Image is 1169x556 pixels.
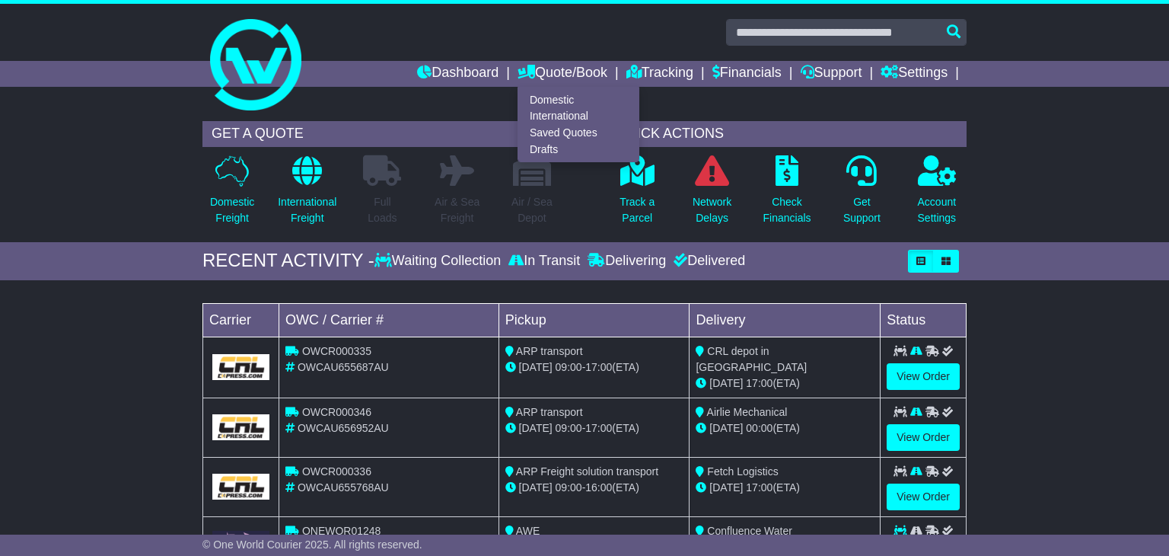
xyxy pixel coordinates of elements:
[435,194,479,226] p: Air & Sea Freight
[209,155,255,235] a: DomesticFreight
[746,422,772,434] span: 00:00
[298,481,389,494] span: OWCAU655768AU
[585,361,612,373] span: 17:00
[918,194,957,226] p: Account Settings
[518,125,639,142] a: Saved Quotes
[887,363,960,390] a: View Order
[707,406,788,418] span: Airlie Mechanical
[279,303,499,337] td: OWC / Carrier #
[696,480,874,496] div: (ETA)
[518,141,639,158] a: Drafts
[518,61,607,87] a: Quote/Book
[887,484,960,510] a: View Order
[707,525,792,537] span: Confluence Water
[212,414,269,440] img: GetCarrierServiceLogo
[696,420,874,436] div: (ETA)
[516,406,583,418] span: ARP transport
[620,194,655,226] p: Track a Parcel
[626,61,693,87] a: Tracking
[746,481,772,494] span: 17:00
[505,420,683,436] div: - (ETA)
[690,303,881,337] td: Delivery
[516,465,658,478] span: ARP Freight solution transport
[511,194,553,226] p: Air / Sea Depot
[709,422,743,434] span: [DATE]
[843,155,881,235] a: GetSupport
[212,354,269,380] img: GetCarrierServiceLogo
[692,155,732,235] a: NetworkDelays
[619,155,655,235] a: Track aParcel
[518,87,639,162] div: Quote/Book
[363,194,401,226] p: Full Loads
[505,359,683,375] div: - (ETA)
[585,422,612,434] span: 17:00
[556,361,582,373] span: 09:00
[298,422,389,434] span: OWCAU656952AU
[843,194,881,226] p: Get Support
[203,303,279,337] td: Carrier
[607,121,967,147] div: QUICK ACTIONS
[881,61,948,87] a: Settings
[518,108,639,125] a: International
[202,250,374,272] div: RECENT ACTIVITY -
[763,155,812,235] a: CheckFinancials
[709,481,743,494] span: [DATE]
[712,61,782,87] a: Financials
[277,155,337,235] a: InternationalFreight
[693,194,731,226] p: Network Delays
[278,194,336,226] p: International Freight
[374,253,505,270] div: Waiting Collection
[505,253,584,270] div: In Transit
[746,377,772,389] span: 17:00
[519,481,553,494] span: [DATE]
[763,194,811,226] p: Check Financials
[585,481,612,494] span: 16:00
[696,375,874,391] div: (ETA)
[707,465,778,478] span: Fetch Logistics
[505,480,683,496] div: - (ETA)
[881,303,967,337] td: Status
[519,422,553,434] span: [DATE]
[302,465,371,478] span: OWCR000336
[302,406,371,418] span: OWCR000346
[516,525,540,537] span: AWE
[302,345,371,357] span: OWCR000335
[801,61,862,87] a: Support
[709,377,743,389] span: [DATE]
[417,61,498,87] a: Dashboard
[516,345,583,357] span: ARP transport
[202,121,562,147] div: GET A QUOTE
[696,345,807,373] span: CRL depot in [GEOGRAPHIC_DATA]
[302,525,381,537] span: ONEWOR01248
[498,303,690,337] td: Pickup
[210,194,254,226] p: Domestic Freight
[670,253,745,270] div: Delivered
[887,424,960,451] a: View Order
[556,422,582,434] span: 09:00
[212,474,269,500] img: GetCarrierServiceLogo
[584,253,670,270] div: Delivering
[917,155,957,235] a: AccountSettings
[298,361,389,373] span: OWCAU655687AU
[202,538,422,551] span: © One World Courier 2025. All rights reserved.
[518,91,639,108] a: Domestic
[556,481,582,494] span: 09:00
[519,361,553,373] span: [DATE]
